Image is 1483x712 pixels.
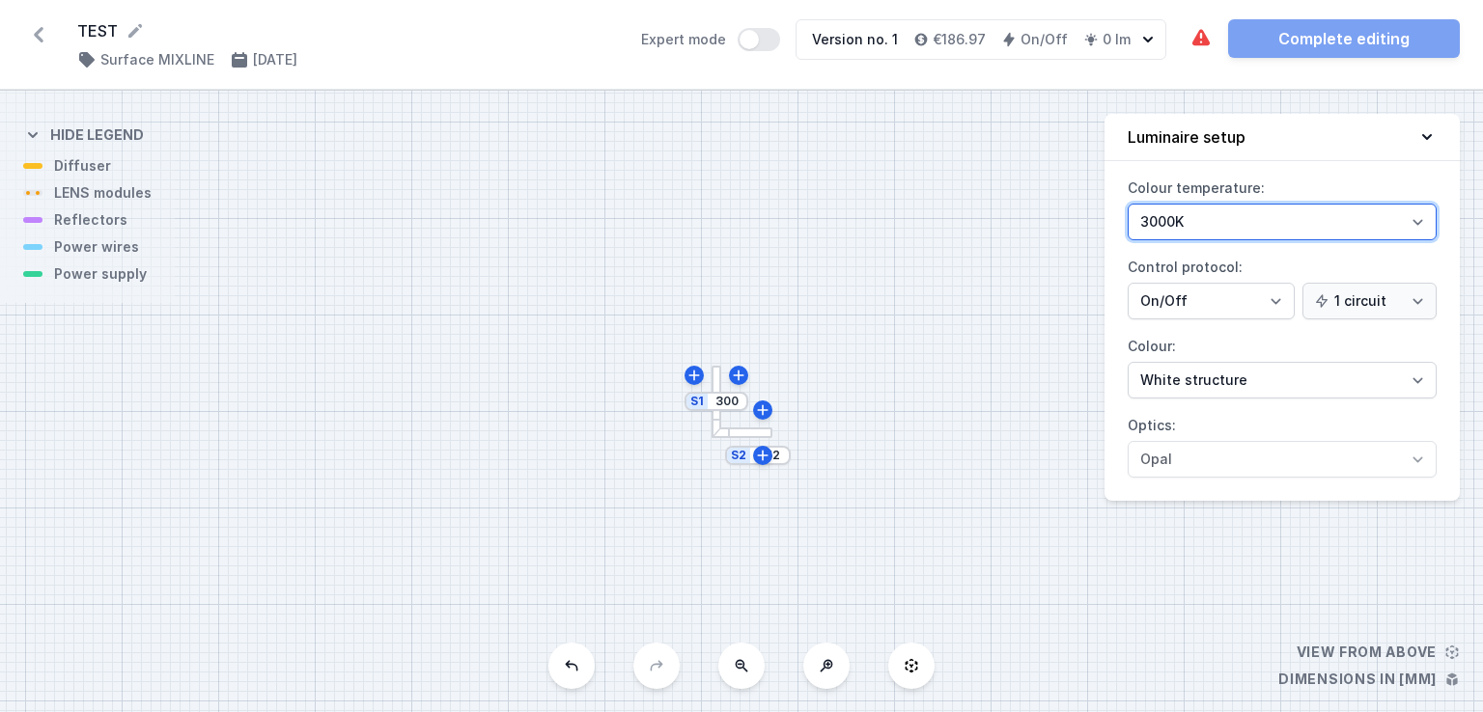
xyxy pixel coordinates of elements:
[1128,362,1437,398] select: Colour:
[77,19,618,42] form: TEST
[1128,252,1437,319] label: Control protocol:
[1128,410,1437,478] label: Optics:
[1128,331,1437,398] label: Colour:
[712,394,742,409] input: Dimension [mm]
[933,30,986,49] h4: €186.97
[738,28,780,51] button: Expert mode
[126,21,145,41] button: Rename project
[1302,283,1437,319] select: Control protocol:
[50,125,144,145] h4: Hide legend
[641,28,780,51] label: Expert mode
[1128,204,1437,240] select: Colour temperature:
[100,50,214,69] h4: Surface MIXLINE
[812,30,898,49] div: Version no. 1
[1105,114,1460,161] button: Luminaire setup
[23,110,144,156] button: Hide legend
[1021,30,1068,49] h4: On/Off
[1128,283,1295,319] select: Control protocol:
[1128,125,1245,149] h4: Luminaire setup
[253,50,297,69] h4: [DATE]
[1128,441,1437,478] select: Optics:
[796,19,1166,60] button: Version no. 1€186.97On/Off0 lm
[1103,30,1131,49] h4: 0 lm
[1128,173,1437,240] label: Colour temperature:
